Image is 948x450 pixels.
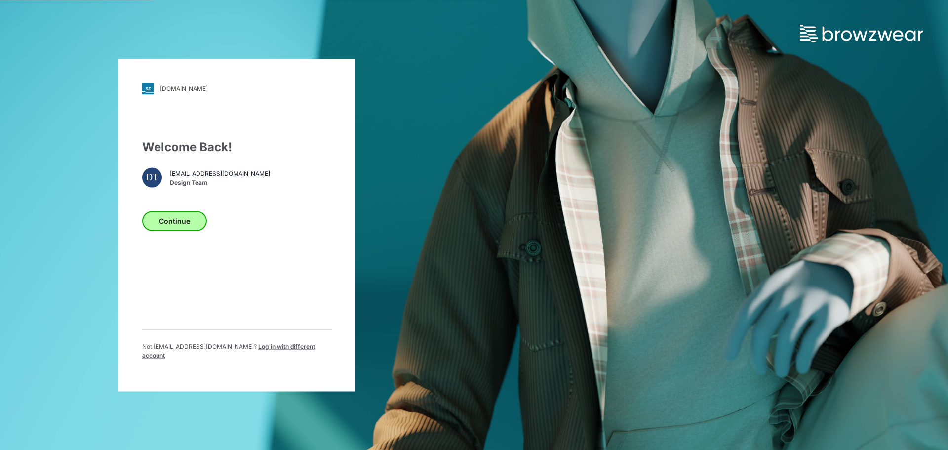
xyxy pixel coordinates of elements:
p: Not [EMAIL_ADDRESS][DOMAIN_NAME] ? [142,342,332,360]
img: browzwear-logo.73288ffb.svg [800,25,923,42]
div: Welcome Back! [142,138,332,156]
button: Continue [142,211,207,231]
span: Design Team [170,178,270,187]
span: [EMAIL_ADDRESS][DOMAIN_NAME] [170,169,270,178]
div: DT [142,167,162,187]
img: svg+xml;base64,PHN2ZyB3aWR0aD0iMjgiIGhlaWdodD0iMjgiIHZpZXdCb3g9IjAgMCAyOCAyOCIgZmlsbD0ibm9uZSIgeG... [142,82,154,94]
div: [DOMAIN_NAME] [160,85,208,92]
a: [DOMAIN_NAME] [142,82,332,94]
